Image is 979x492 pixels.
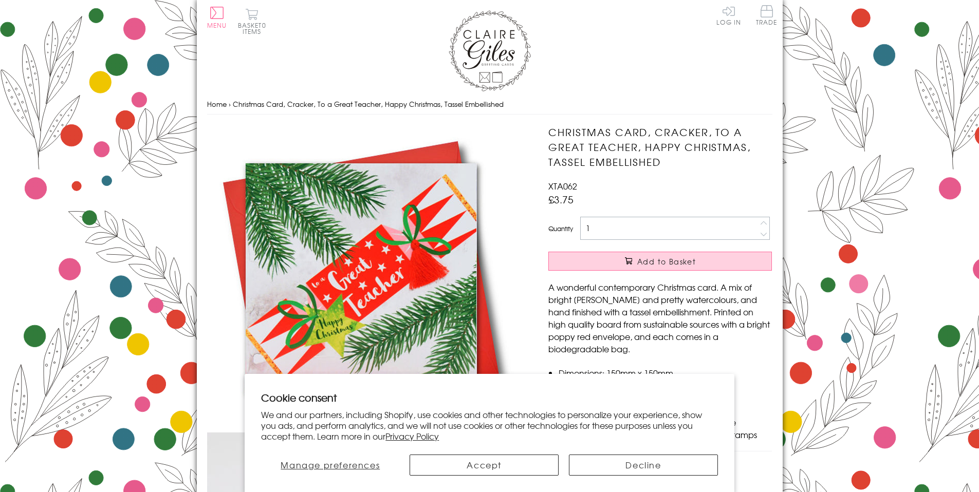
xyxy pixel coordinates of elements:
button: Menu [207,7,227,28]
button: Add to Basket [548,252,772,271]
button: Manage preferences [261,455,399,476]
span: Manage preferences [281,459,380,471]
button: Basket0 items [238,8,266,34]
img: Claire Giles Greetings Cards [449,10,531,91]
h2: Cookie consent [261,390,718,405]
img: Christmas Card, Cracker, To a Great Teacher, Happy Christmas, Tassel Embellished [207,125,515,432]
p: A wonderful contemporary Christmas card. A mix of bright [PERSON_NAME] and pretty watercolours, a... [548,281,772,355]
span: Add to Basket [637,256,696,267]
span: XTA062 [548,180,577,192]
h1: Christmas Card, Cracker, To a Great Teacher, Happy Christmas, Tassel Embellished [548,125,772,169]
p: We and our partners, including Shopify, use cookies and other technologies to personalize your ex... [261,409,718,441]
span: Christmas Card, Cracker, To a Great Teacher, Happy Christmas, Tassel Embellished [233,99,504,109]
span: › [229,99,231,109]
li: Dimensions: 150mm x 150mm [559,367,772,379]
a: Home [207,99,227,109]
span: Trade [756,5,778,25]
span: 0 items [243,21,266,36]
nav: breadcrumbs [207,94,772,115]
button: Accept [410,455,559,476]
a: Trade [756,5,778,27]
a: Privacy Policy [385,430,439,442]
span: Menu [207,21,227,30]
label: Quantity [548,224,573,233]
a: Log In [716,5,741,25]
span: £3.75 [548,192,574,206]
button: Decline [569,455,718,476]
